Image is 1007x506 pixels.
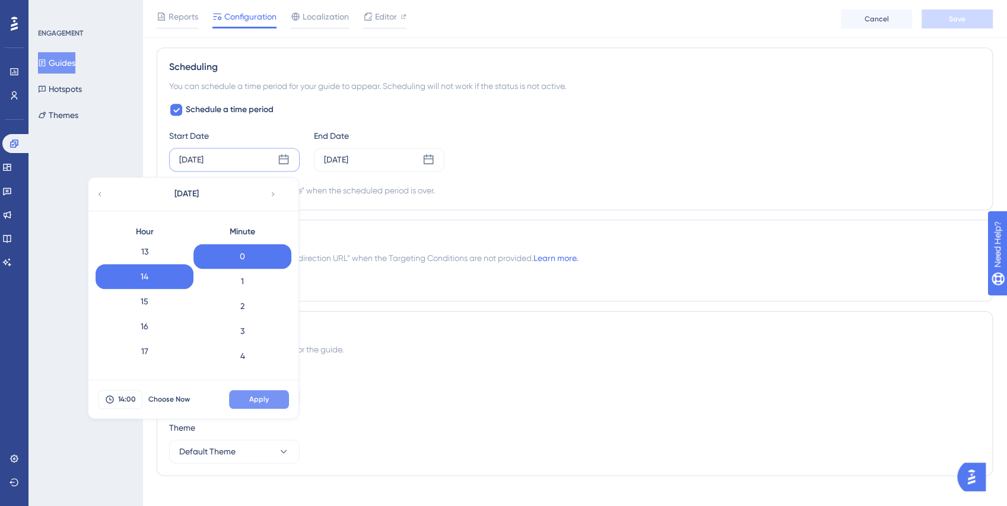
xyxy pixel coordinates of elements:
[179,444,236,459] span: Default Theme
[169,421,980,435] div: Theme
[193,244,291,269] div: 0
[169,251,578,265] span: The browser will redirect to the “Redirection URL” when the Targeting Conditions are not provided.
[98,390,142,409] button: 14:00
[28,3,74,17] span: Need Help?
[169,9,198,24] span: Reports
[229,390,289,409] button: Apply
[224,9,277,24] span: Configuration
[533,253,578,263] a: Learn more.
[169,323,980,338] div: Advanced Settings
[127,182,246,206] button: [DATE]
[193,343,291,368] div: 4
[249,394,269,404] span: Apply
[186,103,274,117] span: Schedule a time period
[957,459,993,495] iframe: UserGuiding AI Assistant Launcher
[169,60,980,74] div: Scheduling
[169,129,300,143] div: Start Date
[96,339,193,364] div: 17
[96,220,193,244] div: Hour
[922,9,993,28] button: Save
[169,366,980,380] div: Container
[38,78,82,100] button: Hotspots
[38,52,75,74] button: Guides
[96,264,193,289] div: 14
[118,394,136,404] span: 14:00
[949,14,965,24] span: Save
[841,9,912,28] button: Cancel
[193,368,291,393] div: 5
[179,152,204,167] div: [DATE]
[96,314,193,339] div: 16
[375,9,397,24] span: Editor
[96,289,193,314] div: 15
[169,79,980,93] div: You can schedule a time period for your guide to appear. Scheduling will not work if the status i...
[148,394,190,404] span: Choose Now
[193,294,291,319] div: 2
[38,28,83,38] div: ENGAGEMENT
[314,129,444,143] div: End Date
[169,440,300,463] button: Default Theme
[190,183,435,198] div: Automatically set as “Inactive” when the scheduled period is over.
[169,232,980,246] div: Redirection
[96,364,193,389] div: 18
[38,104,78,126] button: Themes
[96,239,193,264] div: 13
[193,220,291,244] div: Minute
[303,9,349,24] span: Localization
[324,152,348,167] div: [DATE]
[169,342,980,357] div: Choose the container and theme for the guide.
[142,390,196,409] button: Choose Now
[193,269,291,294] div: 1
[174,187,199,201] span: [DATE]
[193,319,291,343] div: 3
[865,14,889,24] span: Cancel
